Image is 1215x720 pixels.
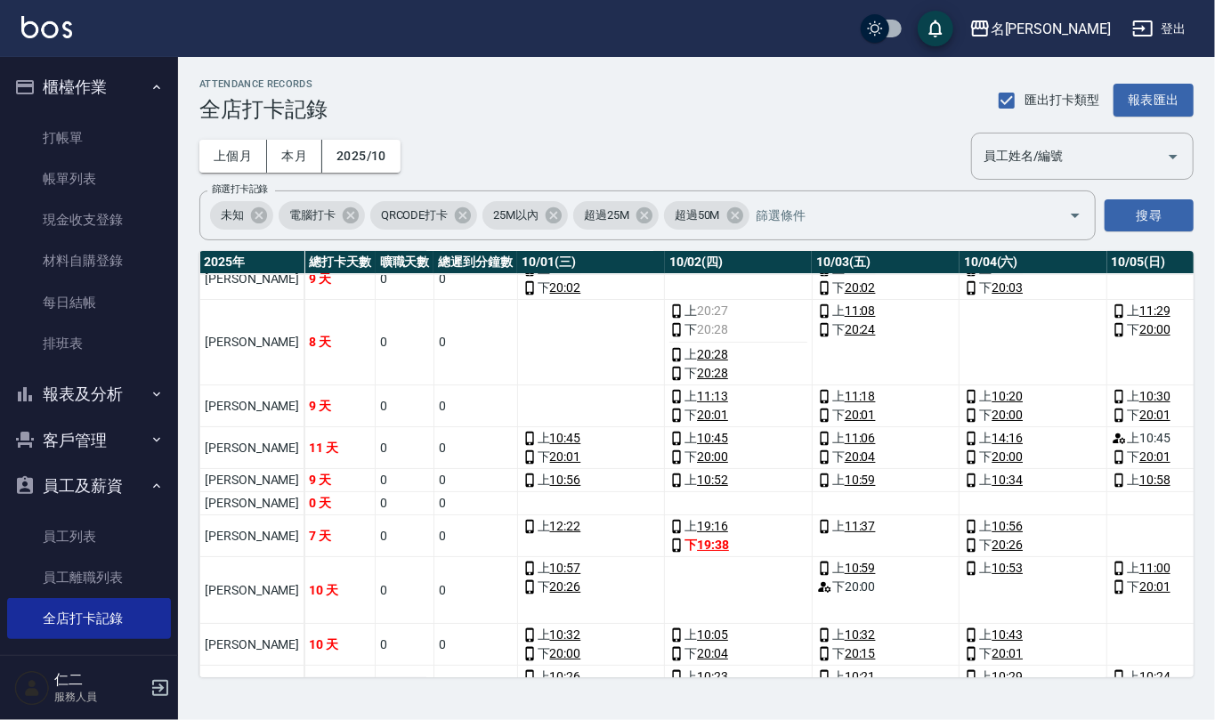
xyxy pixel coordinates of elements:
a: 11:37 [845,517,876,536]
td: [PERSON_NAME] [200,385,304,427]
div: 下 [669,406,807,425]
div: 上 [964,471,1102,489]
a: 20:00 [1139,320,1170,339]
span: 20:27 [697,302,728,320]
img: Person [14,670,50,706]
a: 10:05 [697,626,728,644]
a: 20:03 [992,279,1023,297]
button: 上個月 [199,140,267,173]
td: 0 [376,258,434,300]
th: 總遲到分鐘數 [433,251,517,274]
a: 員工離職列表 [7,557,171,598]
td: 0 [433,300,517,385]
a: 11:06 [845,429,876,448]
a: 10:45 [697,429,728,448]
a: 20:28 [697,345,728,364]
a: 10:58 [1139,471,1170,489]
td: [PERSON_NAME] [200,666,304,708]
button: 客戶管理 [7,417,171,464]
div: 下 [522,279,660,297]
div: 上 [522,667,660,686]
button: 報表匯出 [1114,84,1194,117]
a: 20:00 [992,448,1023,466]
th: 10/04(六) [960,251,1107,274]
a: 20:24 [845,320,876,339]
td: 7 天 [304,515,376,557]
td: 9 天 [304,258,376,300]
a: 20:01 [697,406,728,425]
a: 20:01 [1139,406,1170,425]
div: 上 [817,387,955,406]
a: 10:24 [1139,667,1170,686]
div: 下 [669,536,807,554]
a: 11:00 [1139,559,1170,578]
button: 櫃檯作業 [7,64,171,110]
td: 0 [433,666,517,708]
div: 下 [669,364,807,383]
td: [PERSON_NAME] [200,624,304,666]
th: 10/03(五) [812,251,960,274]
th: 總打卡天數 [304,251,376,274]
label: 篩選打卡記錄 [212,182,268,196]
button: save [918,11,953,46]
div: 上 [817,471,955,489]
a: 10:56 [992,517,1023,536]
td: 9 天 [304,469,376,492]
td: 0 [433,258,517,300]
button: 搜尋 [1105,199,1194,232]
button: 報表及分析 [7,371,171,417]
td: 0 [433,557,517,624]
div: 上 [669,429,807,448]
div: 上 [817,626,955,644]
div: 下 [964,406,1102,425]
a: 10:56 [550,471,581,489]
td: [PERSON_NAME] [200,492,304,515]
a: 20:04 [697,644,728,663]
td: 10 天 [304,666,376,708]
div: 下 [669,320,807,339]
div: 超過25M [573,201,659,230]
a: 10:52 [697,471,728,489]
div: 下 [817,448,955,466]
div: 上 [817,517,955,536]
td: 0 [433,385,517,427]
a: 20:28 [697,364,728,383]
td: 0 [433,624,517,666]
td: [PERSON_NAME] [200,300,304,385]
a: 打帳單 [7,117,171,158]
div: 上 [817,429,955,448]
div: 上 [669,471,807,489]
a: 19:16 [697,517,728,536]
a: 20:04 [845,448,876,466]
a: 14:16 [992,429,1023,448]
a: 12:22 [550,517,581,536]
td: 10 天 [304,624,376,666]
div: 下 [817,644,955,663]
a: 20:02 [845,279,876,297]
p: 服務人員 [54,689,145,705]
td: 0 [433,469,517,492]
span: 匯出打卡類型 [1025,91,1100,109]
div: 上 [964,387,1102,406]
div: 下 [522,644,660,663]
td: 11 天 [304,427,376,469]
div: 下 [964,536,1102,554]
button: 2025/10 [322,140,401,173]
div: 上 [669,626,807,644]
a: 20:26 [550,578,581,596]
div: 下 [817,406,955,425]
div: QRCODE打卡 [370,201,478,230]
button: 本月 [267,140,322,173]
a: 現金收支登錄 [7,199,171,240]
a: 11:18 [845,387,876,406]
a: 20:00 [697,448,728,466]
td: 0 [376,427,434,469]
button: Open [1159,142,1187,171]
a: 10:57 [550,559,581,578]
td: [PERSON_NAME] [200,258,304,300]
img: Logo [21,16,72,38]
a: 全店打卡記錄 [7,598,171,639]
a: 10:45 [550,429,581,448]
a: 10:26 [550,667,581,686]
h3: 全店打卡記錄 [199,97,328,122]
